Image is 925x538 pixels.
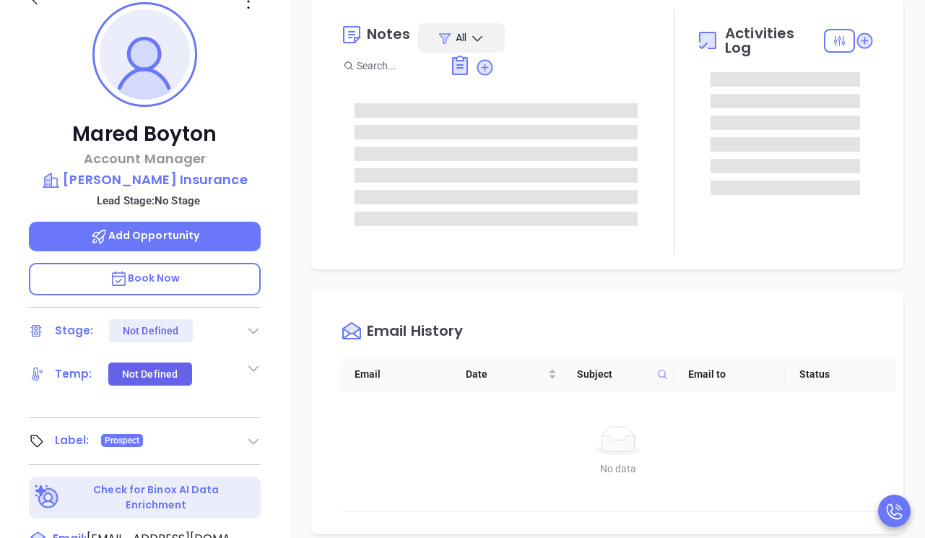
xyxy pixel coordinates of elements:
span: Subject [577,366,651,382]
img: Ai-Enrich-DaqCidB-.svg [35,485,60,510]
p: Check for Binox AI Data Enrichment [62,482,251,513]
th: Email [340,357,451,391]
span: All [456,30,466,45]
span: Prospect [105,433,140,448]
th: Email to [674,357,785,391]
div: Notes [367,27,411,41]
th: Date [451,357,563,391]
span: Date [466,366,545,382]
p: Account Manager [29,149,261,168]
th: Status [785,357,896,391]
div: No data [357,461,879,477]
div: Not Defined [123,319,178,342]
span: Book Now [110,271,181,285]
input: Search... [357,58,433,74]
a: [PERSON_NAME] Insurance [29,170,261,190]
div: Label: [55,430,90,451]
div: Stage: [55,320,94,342]
span: Add Opportunity [90,228,200,243]
div: Temp: [55,363,92,385]
div: Not Defined [122,363,178,386]
p: Mared Boyton [29,121,261,147]
img: profile-user [100,9,190,100]
div: Email History [367,324,463,343]
span: Activities Log [725,26,824,55]
p: Lead Stage: No Stage [36,191,261,210]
